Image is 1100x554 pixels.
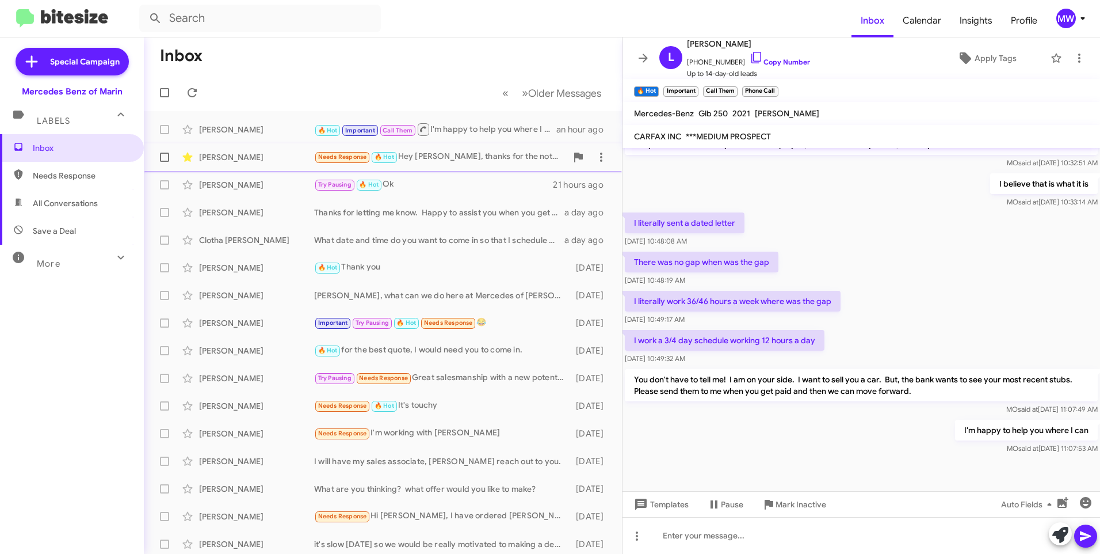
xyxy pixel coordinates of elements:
p: I'm happy to help you where I can [955,420,1098,441]
div: I will have my sales associate, [PERSON_NAME] reach out to you. [314,456,571,467]
span: [PERSON_NAME] [755,108,819,119]
div: I'm working with [PERSON_NAME] [314,427,571,440]
span: Important [345,127,375,134]
div: it's slow [DATE] so we would be really motivated to making a deal if you can make it in [DATE] [314,538,571,550]
span: said at [1018,405,1038,413]
span: MO [DATE] 11:07:49 AM [1006,405,1098,413]
div: 21 hours ago [553,179,613,191]
span: [DATE] 10:49:32 AM [625,354,685,363]
span: MO [DATE] 11:07:53 AM [1007,444,1098,453]
span: Needs Response [318,430,367,437]
span: More [37,259,60,269]
span: Needs Response [318,402,367,409]
span: ***MEDIUM PROSPECT [686,131,771,142]
span: L [668,48,674,67]
p: I work a 3/4 day schedule working 12 hours a day [625,330,824,351]
button: Next [515,81,608,105]
small: Important [663,86,698,97]
span: said at [1018,444,1038,453]
span: Mercedes-Benz [634,108,694,119]
div: [PERSON_NAME] [199,345,314,356]
span: Older Messages [528,87,601,100]
span: Needs Response [318,513,367,520]
a: Special Campaign [16,48,129,75]
div: It's touchy [314,399,571,412]
div: [PERSON_NAME] [199,373,314,384]
span: Templates [632,494,689,515]
div: What date and time do you want to come in so that I schedule you for an appointment? This way, I ... [314,234,564,246]
div: [DATE] [571,428,613,439]
span: All Conversations [33,198,98,209]
span: Needs Response [33,170,131,181]
a: Calendar [893,4,950,37]
small: Call Them [703,86,738,97]
span: » [522,86,528,100]
div: 😂 [314,316,571,329]
span: 🔥 Hot [375,153,394,161]
span: Try Pausing [318,181,352,188]
span: 🔥 Hot [359,181,379,188]
button: Templates [622,494,698,515]
span: Call Them [383,127,412,134]
div: Great salesmanship with a new potential customer [314,371,571,385]
span: said at [1018,198,1038,206]
h1: Inbox [160,47,203,65]
span: Inbox [33,142,131,154]
p: I literally work 36/46 hours a week where was the gap [625,291,841,312]
span: Special Campaign [50,56,120,67]
div: [DATE] [571,290,613,301]
small: Phone Call [742,86,778,97]
p: I believe that is what it is [990,173,1098,194]
span: Needs Response [359,374,408,382]
span: 🔥 Hot [396,319,416,327]
span: Labels [37,116,70,126]
span: Profile [1002,4,1046,37]
div: for the best quote, I would need you to come in. [314,344,571,357]
div: Mercedes Benz of Marin [22,86,123,97]
button: Pause [698,494,753,515]
span: CARFAX INC [634,131,681,142]
div: Thank you [314,261,571,274]
span: Save a Deal [33,225,76,237]
div: [DATE] [571,317,613,329]
button: Auto Fields [992,494,1065,515]
a: Inbox [851,4,893,37]
span: « [502,86,509,100]
div: [PERSON_NAME] [199,124,314,135]
div: [PERSON_NAME] [199,483,314,495]
div: Hi [PERSON_NAME], I have ordered [PERSON_NAME] during [DATE] sales, thanks for all the messages a... [314,510,571,523]
span: MO [DATE] 10:33:14 AM [1007,198,1098,206]
div: a day ago [564,234,613,246]
a: Insights [950,4,1002,37]
span: said at [1018,158,1038,167]
span: [DATE] 10:49:17 AM [625,315,685,324]
div: Thanks for letting me know. Happy to assist you when you get back. [314,207,564,218]
span: [PHONE_NUMBER] [687,51,810,68]
span: Auto Fields [1001,494,1056,515]
div: [PERSON_NAME] [199,538,314,550]
div: I'm happy to help you where I can [314,122,556,136]
div: [PERSON_NAME] [199,428,314,439]
p: I literally sent a dated letter [625,213,744,233]
span: 🔥 Hot [318,264,338,271]
nav: Page navigation example [496,81,608,105]
button: Previous [495,81,515,105]
span: Up to 14-day-old leads [687,68,810,79]
div: [DATE] [571,538,613,550]
span: 🔥 Hot [318,127,338,134]
a: Copy Number [750,58,810,66]
div: Ok [314,178,553,191]
div: [PERSON_NAME] [199,151,314,163]
p: You don't have to tell me! I am on your side. I want to sell you a car. But, the bank wants to se... [625,369,1098,401]
span: 🔥 Hot [375,402,394,409]
button: MW [1046,9,1087,28]
div: [DATE] [571,400,613,412]
span: [PERSON_NAME] [687,37,810,51]
div: MW [1056,9,1076,28]
div: Hey [PERSON_NAME], thanks for the note. Here's what I'm looking to do. VIN on GLE450e is [US_VEHI... [314,150,567,164]
span: 2021 [732,108,750,119]
span: MO [DATE] 10:32:51 AM [1007,158,1098,167]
